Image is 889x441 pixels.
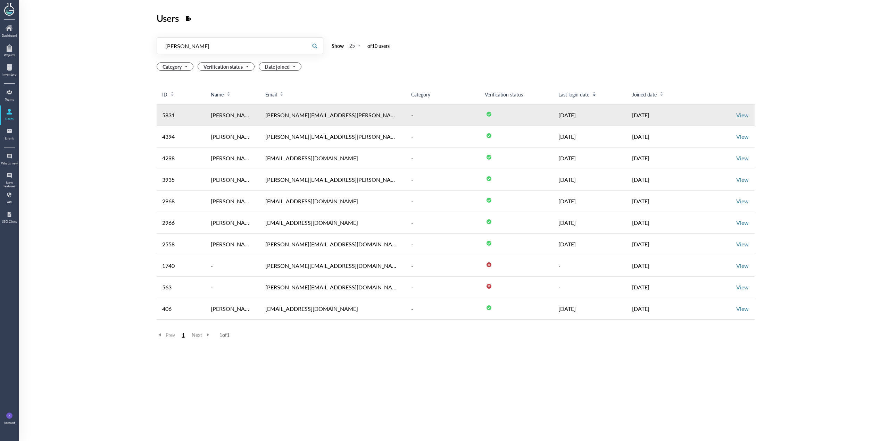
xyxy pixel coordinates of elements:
div: - [411,197,413,206]
a: New features [1,170,18,188]
div: Sort [659,91,664,97]
div: SSO Client [1,220,18,223]
div: What's new [1,162,18,165]
a: SSO Client [1,209,18,227]
div: - [411,111,413,120]
a: View [736,262,749,270]
a: Users [1,106,18,124]
div: Dashboard [1,34,18,37]
td: Rebeca Seoane [205,126,260,147]
td: 2966 [157,212,205,234]
div: [DATE] [632,304,695,313]
div: [DATE] [558,197,621,206]
div: - [411,175,413,184]
span: Prev [157,332,175,338]
td: Becky Carroll [205,169,260,190]
div: 25 [349,42,355,49]
td: 5831 [157,104,205,126]
a: Emails [1,126,18,144]
div: Show of 10 user s [332,42,390,50]
div: [DATE] [558,304,621,313]
a: Inventory [1,62,18,80]
span: Category [411,91,430,98]
td: Rebecca Rhodes [205,212,260,234]
a: Teams [1,87,18,105]
td: [EMAIL_ADDRESS][DOMAIN_NAME] [260,298,406,320]
div: Sort [592,91,596,97]
i: icon: caret-up [280,91,283,93]
div: [DATE] [558,218,621,227]
td: [EMAIL_ADDRESS][DOMAIN_NAME] [260,190,406,212]
a: View [736,219,749,227]
span: Next [192,332,211,338]
i: icon: caret-up [659,91,663,93]
a: View [736,176,749,184]
td: - [553,255,626,277]
span: ID [162,91,167,97]
div: [DATE] [632,154,695,163]
i: icon: caret-up [592,91,596,93]
div: Users [1,117,18,121]
div: API [1,201,18,204]
div: New features [1,181,18,188]
div: Sort [226,91,231,97]
td: 406 [157,298,205,320]
a: View [736,154,749,162]
td: 2558 [157,234,205,255]
div: [DATE] [632,197,695,206]
div: [DATE] [558,132,621,141]
i: icon: caret-up [226,91,230,93]
a: What's new [1,151,18,169]
td: [PERSON_NAME][EMAIL_ADDRESS][PERSON_NAME][DOMAIN_NAME] [260,169,406,190]
div: - [411,132,413,141]
div: Emails [1,137,18,140]
div: Sort [280,91,284,97]
div: Teams [1,98,18,101]
td: [PERSON_NAME][EMAIL_ADDRESS][DOMAIN_NAME] [260,234,406,255]
td: [PERSON_NAME][EMAIL_ADDRESS][DOMAIN_NAME] [260,277,406,298]
div: Account [4,421,15,425]
i: icon: caret-up [170,91,174,93]
div: [DATE] [632,261,695,270]
div: [DATE] [632,175,695,184]
i: icon: caret-down [226,94,230,96]
span: Date joined [265,63,297,70]
span: Category [163,63,189,70]
div: [DATE] [632,111,695,120]
div: [DATE] [558,111,621,120]
a: View [736,305,749,313]
i: icon: caret-down [280,94,283,96]
div: Projects [1,53,18,57]
a: Projects [1,42,18,60]
a: View [736,111,749,119]
span: Verification status [485,91,523,98]
i: icon: caret-down [170,94,174,96]
div: Sort [170,91,174,97]
td: [PERSON_NAME][EMAIL_ADDRESS][DOMAIN_NAME] [260,255,406,277]
div: [DATE] [632,132,695,141]
div: [DATE] [632,283,695,292]
a: View [736,197,749,205]
span: Joined date [632,91,657,97]
span: Verification status [203,63,250,70]
td: [EMAIL_ADDRESS][DOMAIN_NAME] [260,212,406,234]
td: Rebecca Malcore [205,298,260,320]
td: - [553,277,626,298]
span: Last login date [558,91,589,97]
td: Rebecca Morse [205,147,260,169]
td: 1740 [157,255,205,277]
td: Rebecca Martin [205,104,260,126]
span: 1 [179,332,188,338]
div: - [411,261,413,270]
div: - [411,283,413,292]
td: 4394 [157,126,205,147]
td: 3935 [157,169,205,190]
td: 4298 [157,147,205,169]
a: API [1,189,18,207]
a: Dashboard [1,23,18,41]
i: icon: caret-down [592,94,596,96]
a: View [736,283,749,291]
a: View [736,133,749,141]
td: [PERSON_NAME][EMAIL_ADDRESS][PERSON_NAME][DOMAIN_NAME] [260,126,406,147]
span: JL [8,413,11,419]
